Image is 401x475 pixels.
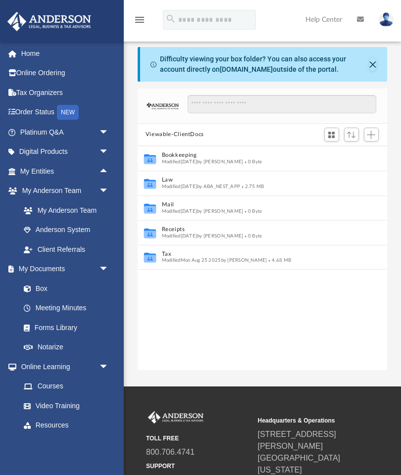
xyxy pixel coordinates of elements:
a: Courses [14,377,119,396]
i: search [165,13,176,24]
small: Headquarters & Operations [258,416,363,425]
span: Modified [DATE] by [PERSON_NAME] [162,159,244,164]
a: [GEOGRAPHIC_DATA][US_STATE] [258,454,341,474]
div: grid [138,146,387,371]
input: Search files and folders [188,95,377,114]
a: Forms Library [14,318,114,337]
button: Add [364,128,379,142]
img: Anderson Advisors Platinum Portal [4,12,94,31]
a: Online Learningarrow_drop_down [7,357,119,377]
span: arrow_drop_down [99,435,119,455]
small: TOLL FREE [146,434,251,443]
button: Law [162,177,350,183]
span: arrow_drop_up [99,161,119,182]
a: [STREET_ADDRESS][PERSON_NAME] [258,430,336,450]
a: My Documentsarrow_drop_down [7,259,119,279]
span: 2.75 MB [240,184,264,189]
button: Mail [162,201,350,208]
button: Tax [162,251,350,257]
button: Receipts [162,226,350,233]
a: Notarize [14,337,119,357]
button: Viewable-ClientDocs [146,130,204,139]
a: My Anderson Teamarrow_drop_down [7,181,119,201]
span: 0 Byte [243,208,262,213]
div: Difficulty viewing your box folder? You can also access your account directly on outside of the p... [160,54,369,75]
a: My Entitiesarrow_drop_up [7,161,124,181]
small: SUPPORT [146,462,251,471]
button: Sort [344,128,359,141]
button: Bookkeeping [162,152,350,158]
a: Platinum Q&Aarrow_drop_down [7,122,124,142]
a: menu [134,19,146,26]
button: Close [369,57,377,71]
i: menu [134,14,146,26]
span: arrow_drop_down [99,122,119,142]
a: Online Ordering [7,63,124,83]
img: Anderson Advisors Platinum Portal [146,411,205,424]
span: arrow_drop_down [99,142,119,162]
span: Modified [DATE] by ABA_NEST_APP [162,184,241,189]
a: Digital Productsarrow_drop_down [7,142,124,162]
span: 0 Byte [243,159,262,164]
span: arrow_drop_down [99,357,119,377]
a: Anderson System [14,220,119,240]
a: 800.706.4741 [146,448,195,456]
a: Resources [14,416,119,435]
a: Client Referrals [14,239,119,259]
a: Meeting Minutes [14,298,119,318]
a: Video Training [14,396,114,416]
span: Modified [DATE] by [PERSON_NAME] [162,233,244,238]
span: arrow_drop_down [99,259,119,280]
span: 4.68 MB [267,258,291,263]
span: Modified [DATE] by [PERSON_NAME] [162,208,244,213]
a: My Anderson Team [14,200,114,220]
span: 0 Byte [243,233,262,238]
span: Modified Mon Aug 25 2025 by [PERSON_NAME] [162,258,267,263]
div: NEW [57,105,79,120]
a: Box [14,279,114,298]
button: Switch to Grid View [324,128,339,142]
a: [DOMAIN_NAME] [220,65,273,73]
img: User Pic [379,12,394,27]
span: arrow_drop_down [99,181,119,201]
a: Billingarrow_drop_down [7,435,124,455]
a: Tax Organizers [7,83,124,102]
a: Order StatusNEW [7,102,124,123]
a: Home [7,44,124,63]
